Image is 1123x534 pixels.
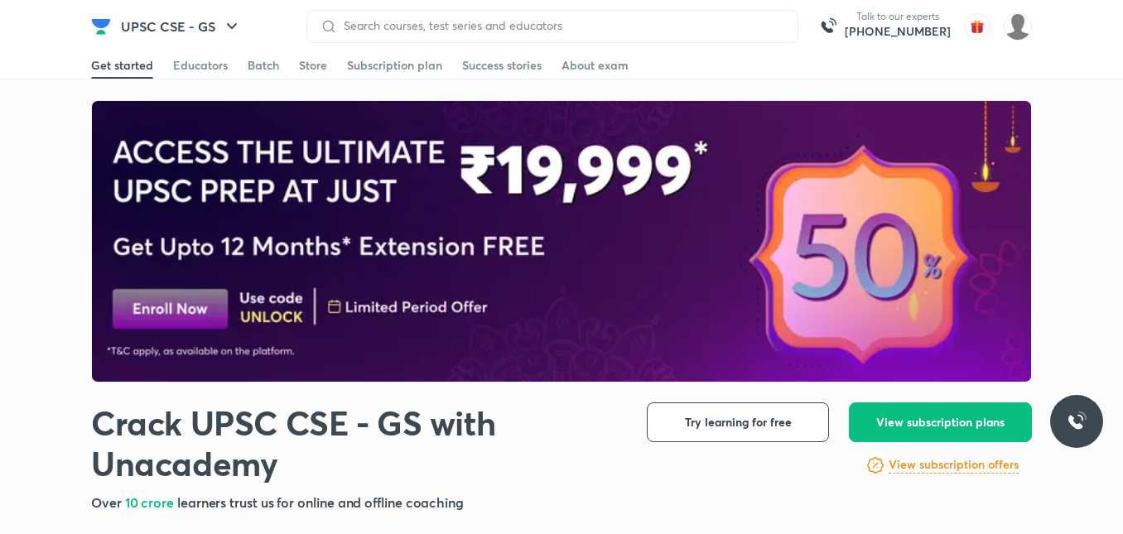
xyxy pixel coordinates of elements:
div: Subscription plan [347,57,442,74]
img: avatar [964,13,990,40]
a: View subscription offers [889,455,1019,475]
a: Batch [248,52,279,79]
button: UPSC CSE - GS [111,10,252,43]
div: Get started [91,57,153,74]
img: call-us [812,10,845,43]
a: Get started [91,52,153,79]
a: Success stories [462,52,542,79]
div: Store [299,57,327,74]
input: Search courses, test series and educators [337,19,784,32]
div: Batch [248,57,279,74]
span: Try learning for free [685,414,792,431]
span: learners trust us for online and offline coaching [177,493,464,511]
img: ttu [1067,411,1087,431]
img: Company Logo [91,17,111,36]
p: Talk to our experts [845,10,951,23]
a: [PHONE_NUMBER] [845,23,951,40]
span: View subscription plans [876,414,1005,431]
button: Try learning for free [647,402,829,442]
span: Over [91,493,125,511]
div: Success stories [462,57,542,74]
a: Educators [173,52,228,79]
h6: View subscription offers [889,456,1019,474]
a: Store [299,52,327,79]
a: About exam [561,52,629,79]
h1: Crack UPSC CSE - GS with Unacademy [91,402,620,483]
img: Ankit [1004,12,1032,41]
button: View subscription plans [849,402,1032,442]
a: Subscription plan [347,52,442,79]
div: Educators [173,57,228,74]
span: 10 crore [125,493,177,511]
div: About exam [561,57,629,74]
